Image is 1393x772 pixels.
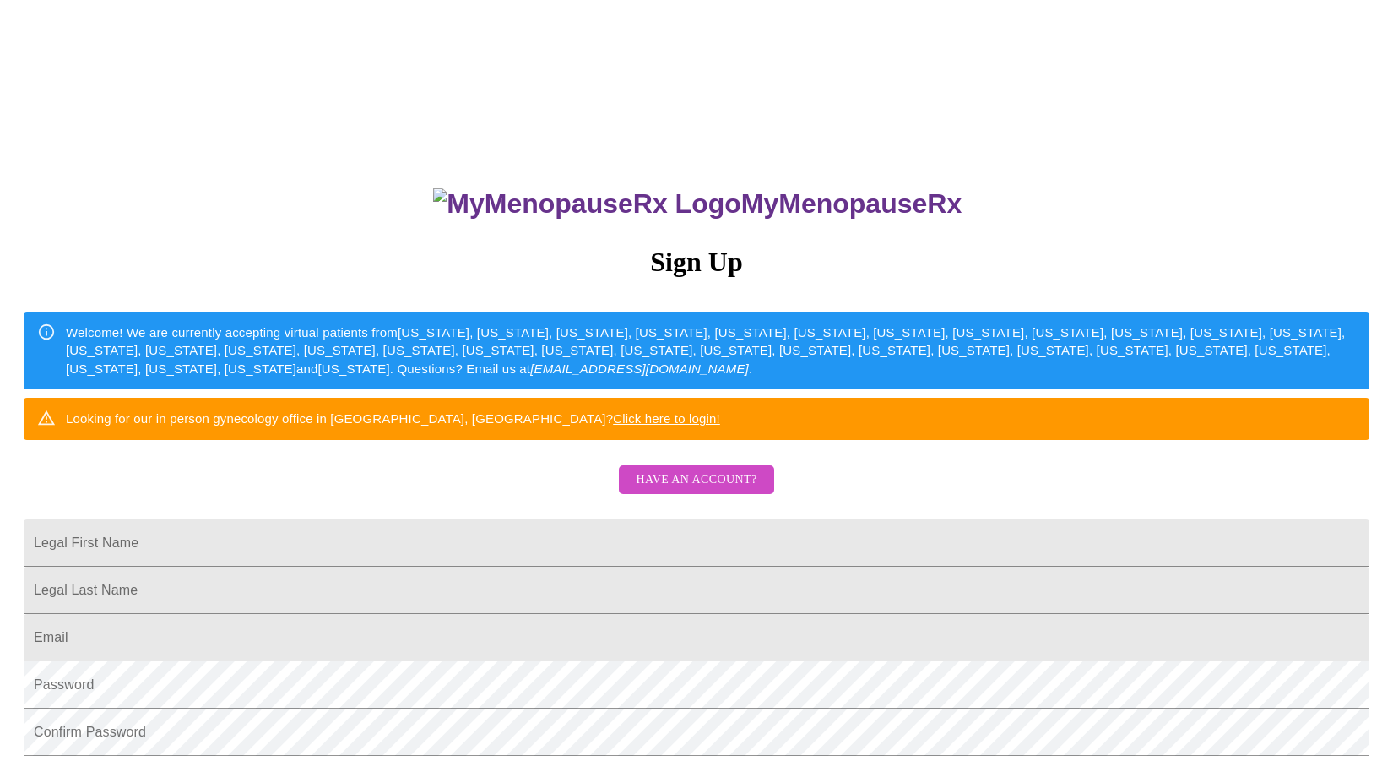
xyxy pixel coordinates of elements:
h3: MyMenopauseRx [26,188,1370,220]
a: Click here to login! [613,411,720,426]
div: Looking for our in person gynecology office in [GEOGRAPHIC_DATA], [GEOGRAPHIC_DATA]? [66,403,720,434]
img: MyMenopauseRx Logo [433,188,740,220]
div: Welcome! We are currently accepting virtual patients from [US_STATE], [US_STATE], [US_STATE], [US... [66,317,1356,384]
a: Have an account? [615,483,778,497]
button: Have an account? [619,465,773,495]
h3: Sign Up [24,247,1369,278]
span: Have an account? [636,470,756,491]
em: [EMAIL_ADDRESS][DOMAIN_NAME] [530,362,749,376]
